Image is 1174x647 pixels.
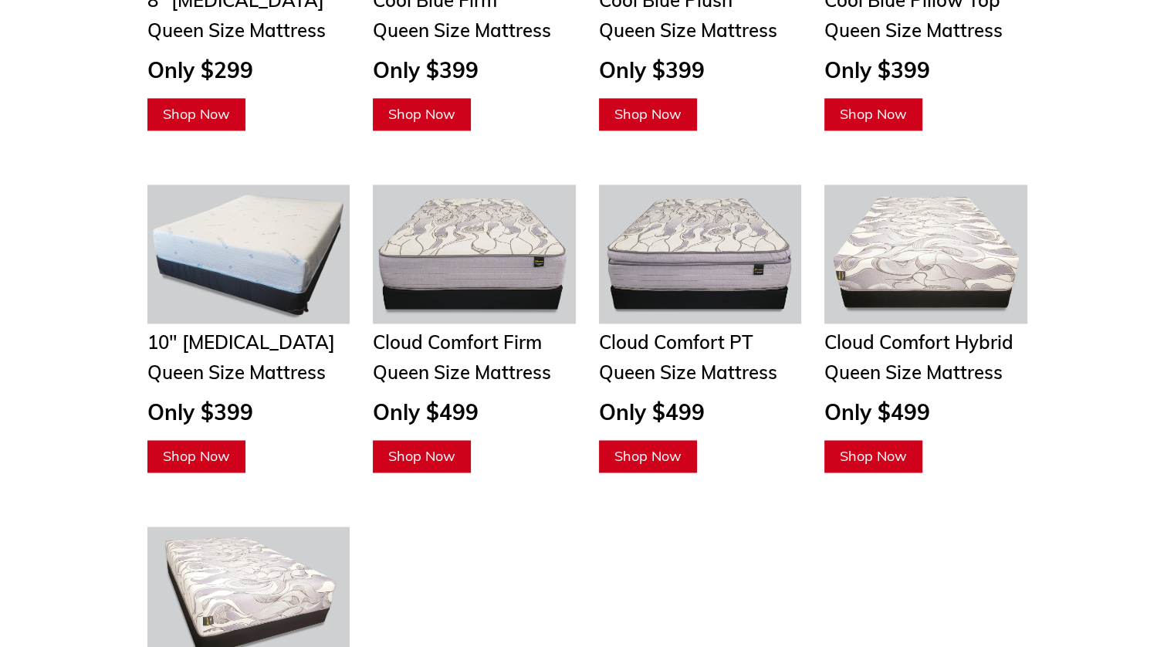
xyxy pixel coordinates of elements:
[373,330,542,354] span: Cloud Comfort Firm
[614,105,682,123] span: Shop Now
[599,361,777,384] span: Queen Size Mattress
[614,447,682,465] span: Shop Now
[147,98,245,130] a: Shop Now
[373,19,551,42] span: Queen Size Mattress
[824,330,1013,354] span: Cloud Comfort Hybrid
[824,56,930,83] span: Only $399
[147,361,326,384] span: Queen Size Mattress
[147,185,350,323] img: Twin Mattresses From $69 to $169
[373,185,576,323] img: cloud-comfort-firm-mattress
[840,447,907,465] span: Shop Now
[373,56,479,83] span: Only $399
[599,330,753,354] span: Cloud Comfort PT
[599,19,777,42] span: Queen Size Mattress
[147,56,253,83] span: Only $299
[824,361,1003,384] span: Queen Size Mattress
[373,361,551,384] span: Queen Size Mattress
[824,185,1027,323] img: cloud comfort hybrid mattress
[599,440,697,473] a: Shop Now
[373,440,471,473] a: Shop Now
[147,440,245,473] a: Shop Now
[147,19,326,42] span: Queen Size Mattress
[373,398,479,425] span: Only $499
[824,398,930,425] span: Only $499
[599,56,705,83] span: Only $399
[163,447,230,465] span: Shop Now
[147,330,335,354] span: 10" [MEDICAL_DATA]
[824,440,922,473] a: Shop Now
[599,398,705,425] span: Only $499
[599,185,802,323] img: cloud-comfort-pillow-top-mattress
[373,98,471,130] a: Shop Now
[824,19,1003,42] span: Queen Size Mattress
[388,105,455,123] span: Shop Now
[163,105,230,123] span: Shop Now
[824,98,922,130] a: Shop Now
[388,447,455,465] span: Shop Now
[599,98,697,130] a: Shop Now
[147,398,253,425] span: Only $399
[840,105,907,123] span: Shop Now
